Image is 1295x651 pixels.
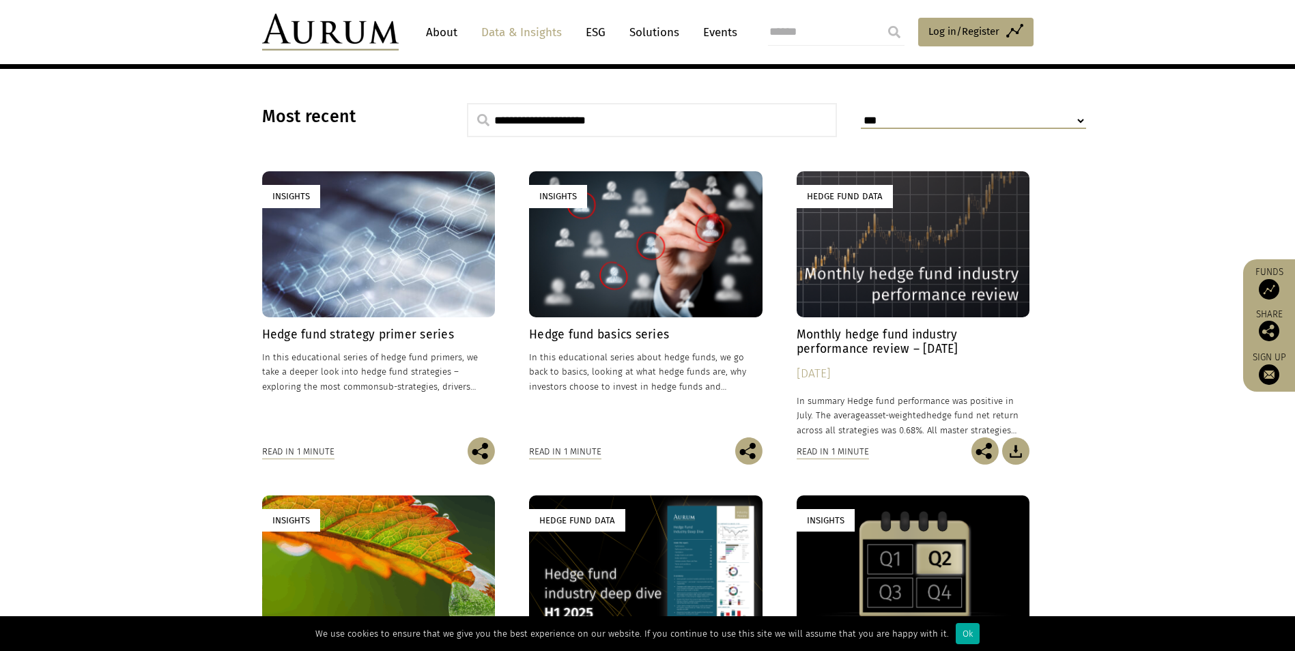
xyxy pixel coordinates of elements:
[797,171,1030,437] a: Hedge Fund Data Monthly hedge fund industry performance review – [DATE] [DATE] In summary Hedge f...
[1002,437,1029,465] img: Download Article
[1259,279,1279,300] img: Access Funds
[419,20,464,45] a: About
[529,185,587,207] div: Insights
[262,509,320,532] div: Insights
[262,14,399,50] img: Aurum
[474,20,569,45] a: Data & Insights
[529,509,625,532] div: Hedge Fund Data
[379,381,438,392] span: sub-strategies
[262,185,320,207] div: Insights
[262,444,335,459] div: Read in 1 minute
[956,623,980,644] div: Ok
[262,171,496,437] a: Insights Hedge fund strategy primer series In this educational series of hedge fund primers, we t...
[971,437,999,465] img: Share this post
[262,350,496,393] p: In this educational series of hedge fund primers, we take a deeper look into hedge fund strategie...
[529,350,763,393] p: In this educational series about hedge funds, we go back to basics, looking at what hedge funds a...
[881,18,908,46] input: Submit
[928,23,999,40] span: Log in/Register
[623,20,686,45] a: Solutions
[797,509,855,532] div: Insights
[1259,364,1279,385] img: Sign up to our newsletter
[468,437,495,465] img: Share this post
[918,18,1034,46] a: Log in/Register
[262,106,433,127] h3: Most recent
[797,185,893,207] div: Hedge Fund Data
[865,410,926,420] span: asset-weighted
[1259,321,1279,341] img: Share this post
[579,20,612,45] a: ESG
[1250,351,1288,385] a: Sign up
[1250,310,1288,341] div: Share
[797,364,1030,384] div: [DATE]
[797,444,869,459] div: Read in 1 minute
[797,394,1030,437] p: In summary Hedge fund performance was positive in July. The average hedge fund net return across ...
[696,20,737,45] a: Events
[529,171,763,437] a: Insights Hedge fund basics series In this educational series about hedge funds, we go back to bas...
[1250,266,1288,300] a: Funds
[262,328,496,342] h4: Hedge fund strategy primer series
[529,444,601,459] div: Read in 1 minute
[529,328,763,342] h4: Hedge fund basics series
[797,328,1030,356] h4: Monthly hedge fund industry performance review – [DATE]
[735,437,763,465] img: Share this post
[477,114,489,126] img: search.svg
